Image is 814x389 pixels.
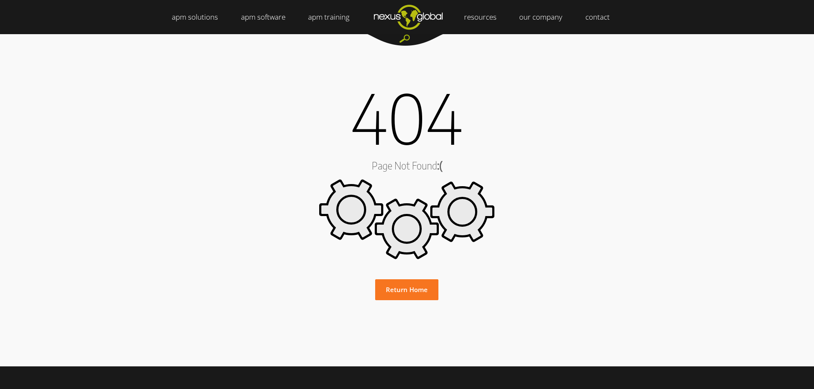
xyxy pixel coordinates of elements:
span: Return Home [386,285,428,294]
h2: Page Not Found [282,160,532,171]
b: :( [437,159,442,172]
a: Return Home [375,279,438,300]
h1: 404 [282,83,532,151]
